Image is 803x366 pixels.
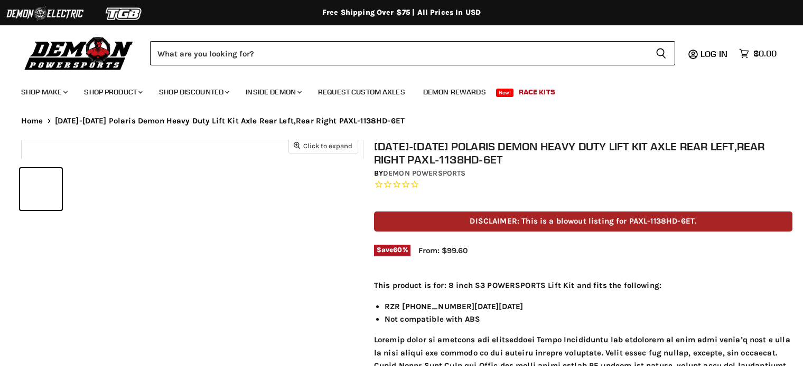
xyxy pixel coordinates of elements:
[310,81,413,103] a: Request Custom Axles
[374,279,792,292] p: This product is for: 8 inch S3 POWERSPORTS Lift Kit and fits the following:
[496,89,514,97] span: New!
[294,142,352,150] span: Click to expand
[55,117,405,126] span: [DATE]-[DATE] Polaris Demon Heavy Duty Lift Kit Axle Rear Left,Rear Right PAXL-1138HD-6ET
[385,300,792,313] li: RZR [PHONE_NUMBER][DATE][DATE]
[13,77,774,103] ul: Main menu
[238,81,308,103] a: Inside Demon
[76,81,149,103] a: Shop Product
[289,139,358,153] button: Click to expand
[151,81,236,103] a: Shop Discounted
[383,169,465,178] a: Demon Powersports
[734,46,782,61] a: $0.00
[647,41,675,65] button: Search
[385,313,792,325] li: Not compatible with ABS
[374,245,410,256] span: Save %
[150,41,675,65] form: Product
[415,81,494,103] a: Demon Rewards
[5,4,85,24] img: Demon Electric Logo 2
[374,211,792,231] p: DISCLAIMER: This is a blowout listing for PAXL-1138HD-6ET.
[150,41,647,65] input: Search
[696,49,734,59] a: Log in
[753,49,777,59] span: $0.00
[21,117,43,126] a: Home
[511,81,563,103] a: Race Kits
[418,246,468,255] span: From: $99.60
[374,179,792,190] span: Rated 0.0 out of 5 stars 0 reviews
[85,4,164,24] img: TGB Logo 2
[21,34,137,72] img: Demon Powersports
[374,168,792,179] div: by
[13,81,74,103] a: Shop Make
[393,246,402,254] span: 60
[701,49,727,59] span: Log in
[374,140,792,166] h1: [DATE]-[DATE] Polaris Demon Heavy Duty Lift Kit Axle Rear Left,Rear Right PAXL-1138HD-6ET
[20,168,62,210] button: 2008-2014 Polaris Demon Heavy Duty Lift Kit Axle Rear Left,Rear Right PAXL-1138HD-6ET thumbnail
